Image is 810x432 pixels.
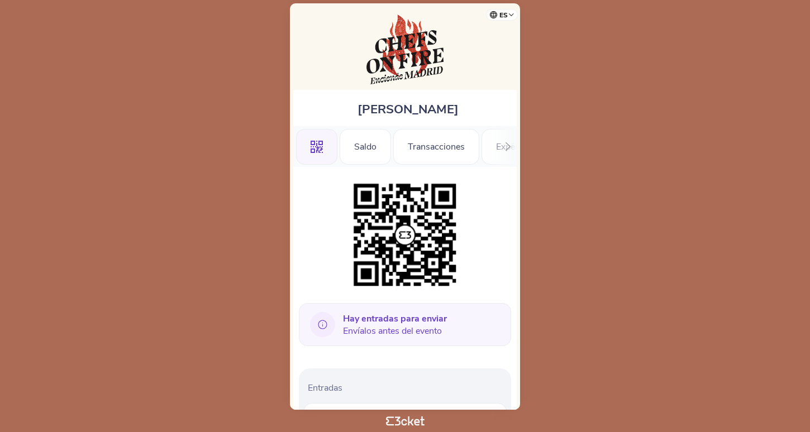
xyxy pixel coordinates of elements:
a: Experiencias [482,140,560,152]
span: Envíalos antes del evento [343,313,447,337]
div: Experiencias [482,129,560,165]
img: 8d9754341cec4c2eba3255de253215fb.png [348,178,462,292]
img: Chefs on Fire Madrid 2025 [366,15,444,84]
a: Transacciones [393,140,479,152]
p: Entradas [308,382,507,394]
div: Transacciones [393,129,479,165]
a: Saldo [340,140,391,152]
span: [PERSON_NAME] [358,101,459,118]
b: Hay entradas para enviar [343,313,447,325]
div: Saldo [340,129,391,165]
